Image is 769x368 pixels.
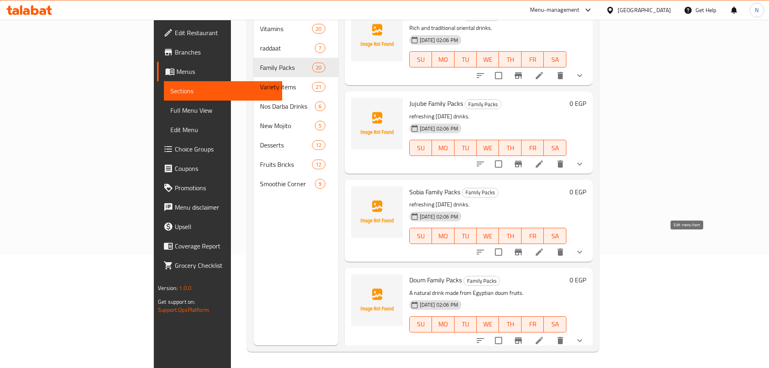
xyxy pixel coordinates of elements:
[432,228,454,244] button: MO
[502,142,518,154] span: TH
[551,331,570,350] button: delete
[175,183,276,193] span: Promotions
[260,160,312,169] span: Fruits Bricks
[315,101,325,111] div: items
[312,161,325,168] span: 12
[260,63,312,72] span: Family Packs
[544,140,566,156] button: SA
[570,66,589,85] button: show more
[544,51,566,67] button: SA
[157,256,282,275] a: Grocery Checklist
[455,140,477,156] button: TU
[254,38,338,58] div: raddaat7
[157,62,282,81] a: Menus
[458,230,474,242] span: TU
[547,142,563,154] span: SA
[170,105,276,115] span: Full Menu View
[260,121,315,130] span: New Mojito
[312,140,325,150] div: items
[509,154,528,174] button: Branch-specific-item
[254,58,338,77] div: Family Packs20
[413,318,429,330] span: SU
[409,23,566,33] p: Rich and traditional oriental drinks.
[462,188,499,198] div: Family Packs
[477,228,499,244] button: WE
[480,318,496,330] span: WE
[432,316,454,332] button: MO
[409,228,432,244] button: SU
[551,66,570,85] button: delete
[409,111,566,122] p: refreshing [DATE] drinks.
[315,122,325,130] span: 5
[175,164,276,173] span: Coupons
[458,318,474,330] span: TU
[490,332,507,349] span: Select to update
[413,142,429,154] span: SU
[570,186,586,198] h6: 0 EGP
[490,156,507,172] span: Select to update
[175,28,276,38] span: Edit Restaurant
[471,242,490,262] button: sort-choices
[755,6,759,15] span: N
[471,154,490,174] button: sort-choices
[490,244,507,261] span: Select to update
[477,140,499,156] button: WE
[435,54,451,65] span: MO
[522,51,544,67] button: FR
[170,86,276,96] span: Sections
[409,274,462,286] span: Doum Family Packs
[499,51,521,67] button: TH
[158,297,195,307] span: Get support on:
[409,186,460,198] span: Sobia Family Packs
[164,81,282,101] a: Sections
[260,24,312,34] span: Vitamins
[315,180,325,188] span: 9
[260,140,312,150] span: Desserts
[463,276,500,286] div: Family Packs
[417,213,461,221] span: [DATE] 02:06 PM
[534,71,544,80] a: Edit menu item
[480,142,496,154] span: WE
[351,10,403,61] img: Carob Family Packs
[164,120,282,139] a: Edit Menu
[260,101,315,111] span: Nos Darba Drinks
[455,51,477,67] button: TU
[254,174,338,193] div: Smoothie Corner9
[458,54,474,65] span: TU
[175,144,276,154] span: Choice Groups
[522,140,544,156] button: FR
[525,54,541,65] span: FR
[413,230,429,242] span: SU
[351,274,403,326] img: Doum Family Packs
[315,44,325,52] span: 7
[477,316,499,332] button: WE
[158,283,178,293] span: Version:
[158,305,209,315] a: Support.OpsPlatform
[570,10,586,21] h6: 0 EGP
[534,159,544,169] a: Edit menu item
[312,64,325,71] span: 20
[509,242,528,262] button: Branch-specific-item
[458,142,474,154] span: TU
[417,36,461,44] span: [DATE] 02:06 PM
[618,6,671,15] div: [GEOGRAPHIC_DATA]
[547,54,563,65] span: SA
[164,101,282,120] a: Full Menu View
[570,98,586,109] h6: 0 EGP
[509,331,528,350] button: Branch-specific-item
[157,42,282,62] a: Branches
[254,116,338,135] div: New Mojito5
[254,97,338,116] div: Nos Darba Drinks6
[477,51,499,67] button: WE
[157,139,282,159] a: Choice Groups
[179,283,191,293] span: 1.0.0
[170,125,276,135] span: Edit Menu
[547,318,563,330] span: SA
[254,77,338,97] div: Variety items21
[544,316,566,332] button: SA
[480,230,496,242] span: WE
[570,331,589,350] button: show more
